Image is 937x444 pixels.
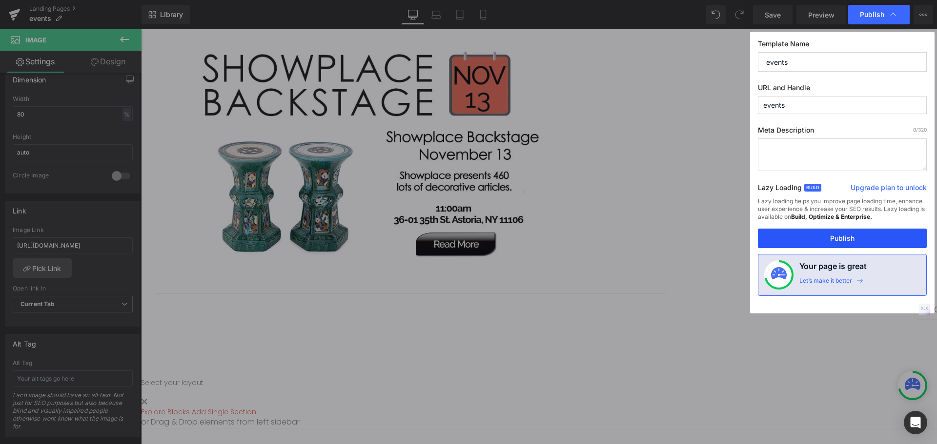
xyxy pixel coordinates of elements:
span: /320 [913,127,927,133]
img: onboarding-status.svg [771,267,787,283]
a: Upgrade plan to unlock [851,183,927,196]
span: Publish [860,10,884,19]
label: URL and Handle [758,83,927,96]
h4: Your page is great [799,260,867,277]
button: Publish [758,229,927,248]
span: 0 [913,127,916,133]
label: Template Name [758,39,927,52]
label: Meta Description [758,126,927,138]
span: Build [804,184,821,192]
div: Lazy loading helps you improve page loading time, enhance user experience & increase your SEO res... [758,197,927,229]
strong: Build, Optimize & Enterprise. [791,213,872,220]
a: Add Single Section [51,378,115,387]
div: Let’s make it better [799,277,852,290]
label: Lazy Loading [758,181,802,197]
div: Open Intercom Messenger [904,411,927,434]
